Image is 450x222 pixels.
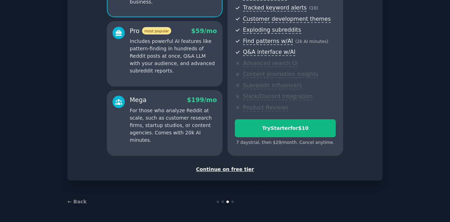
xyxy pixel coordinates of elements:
span: Subreddit influencers [243,82,302,89]
a: ← Back [67,199,86,204]
span: Find patterns w/AI [243,38,293,45]
span: Exploding subreddits [243,26,301,34]
div: 7 days trial, then $ 29 /month . Cancel anytime. [235,140,336,146]
span: Slack/Discord integration [243,93,313,100]
span: ( 2k AI minutes ) [295,39,328,44]
span: $ 59 /mo [191,27,217,34]
p: For those who analyze Reddit at scale, such as customer research firms, startup studios, or conte... [130,107,217,144]
span: Content promotion insights [243,71,319,78]
span: $ 199 /mo [187,96,217,103]
span: most popular [142,27,172,34]
button: TryStarterfor$10 [235,119,336,137]
div: Try Starter for $10 [235,125,335,132]
span: ( 10 ) [309,6,318,11]
div: Pro [130,27,171,36]
span: Customer development themes [243,15,331,23]
span: Product Reviews [243,104,288,112]
span: Q&A interface w/AI [243,49,295,56]
div: Mega [130,96,147,104]
span: Tracked keyword alerts [243,4,307,12]
span: Advanced search UI [243,60,298,67]
p: Includes powerful AI features like pattern-finding in hundreds of Reddit posts at once, Q&A LLM w... [130,38,217,75]
div: Continue on free tier [75,166,375,173]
